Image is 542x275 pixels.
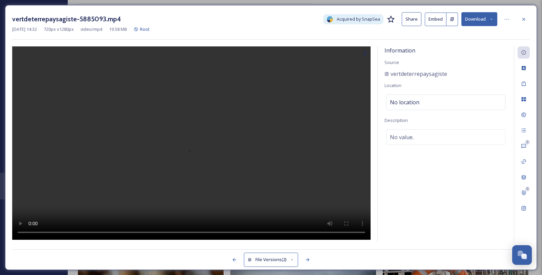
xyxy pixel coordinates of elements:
span: 720 px x 1280 px [44,26,74,33]
div: 0 [525,140,530,145]
span: 19.58 MB [109,26,127,33]
button: Open Chat [512,245,532,265]
span: Location [384,82,401,88]
button: Embed [425,13,446,26]
span: Source [384,59,399,65]
span: Description [384,117,408,123]
span: video/mp4 [81,26,102,33]
span: Acquired by SnapSea [337,16,380,22]
button: Download [461,12,497,26]
span: vertdeterrepaysagiste [391,70,447,78]
h3: vertdeterrepaysagiste-5885093.mp4 [12,14,121,24]
span: No value. [390,133,414,141]
button: File Versions(2) [244,253,298,267]
span: [DATE] 14:32 [12,26,37,33]
button: Share [402,12,421,26]
span: No location [390,98,419,106]
span: Information [384,47,415,54]
span: Root [140,26,150,32]
img: snapsea-logo.png [327,16,333,23]
a: vertdeterrepaysagiste [384,70,447,78]
div: 0 [525,187,530,191]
